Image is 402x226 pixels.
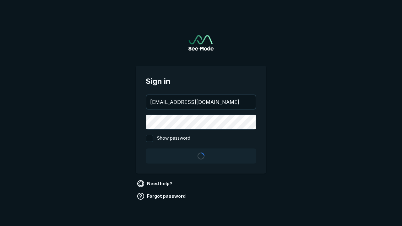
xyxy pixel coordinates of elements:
a: Go to sign in [188,35,214,51]
span: Show password [157,135,190,142]
img: See-Mode Logo [188,35,214,51]
span: Sign in [146,76,256,87]
input: your@email.com [146,95,256,109]
a: Forgot password [136,191,188,201]
a: Need help? [136,179,175,189]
